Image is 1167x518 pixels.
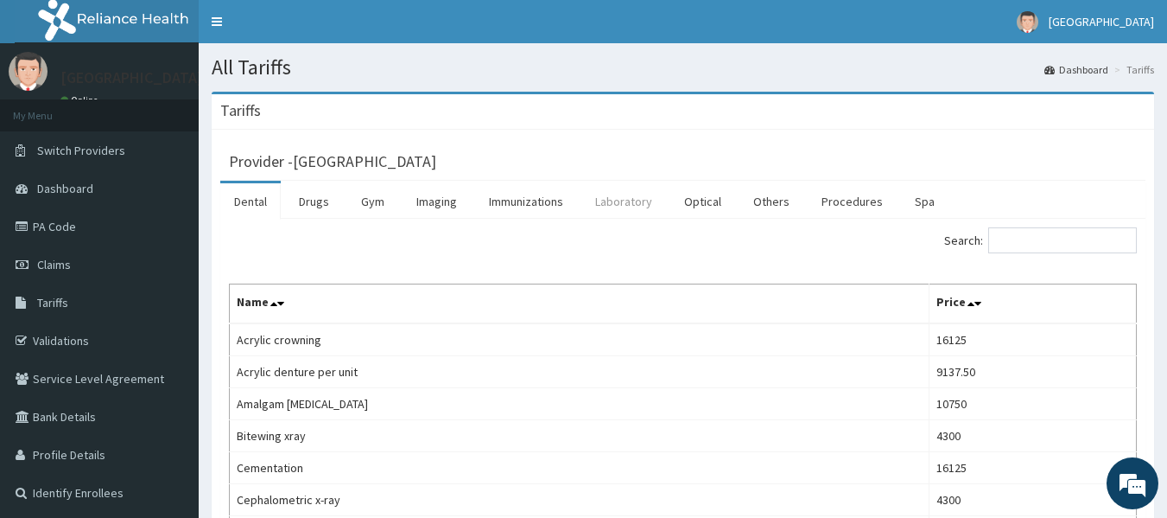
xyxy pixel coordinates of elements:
td: 4300 [929,484,1136,516]
input: Search: [988,227,1137,253]
td: Amalgam [MEDICAL_DATA] [230,388,929,420]
td: 10750 [929,388,1136,420]
h3: Tariffs [220,103,261,118]
td: Acrylic denture per unit [230,356,929,388]
h1: All Tariffs [212,56,1154,79]
td: Bitewing xray [230,420,929,452]
td: 16125 [929,452,1136,484]
a: Drugs [285,183,343,220]
a: Optical [670,183,735,220]
span: Dashboard [37,181,93,196]
img: User Image [1017,11,1038,33]
a: Dental [220,183,281,220]
span: Tariffs [37,295,68,310]
a: Procedures [808,183,897,220]
a: Imaging [403,183,471,220]
a: Online [60,94,102,106]
li: Tariffs [1110,62,1154,77]
a: Dashboard [1044,62,1108,77]
a: Spa [901,183,948,220]
td: Cephalometric x-ray [230,484,929,516]
td: Cementation [230,452,929,484]
th: Name [230,285,929,324]
td: Acrylic crowning [230,323,929,356]
img: User Image [9,52,48,91]
td: 9137.50 [929,356,1136,388]
span: [GEOGRAPHIC_DATA] [1049,14,1154,29]
a: Gym [347,183,398,220]
p: [GEOGRAPHIC_DATA] [60,70,203,86]
h3: Provider - [GEOGRAPHIC_DATA] [229,154,436,169]
th: Price [929,285,1136,324]
a: Laboratory [581,183,666,220]
label: Search: [944,227,1137,253]
span: Switch Providers [37,143,125,158]
span: Claims [37,257,71,272]
td: 16125 [929,323,1136,356]
a: Immunizations [475,183,577,220]
a: Others [739,183,803,220]
td: 4300 [929,420,1136,452]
